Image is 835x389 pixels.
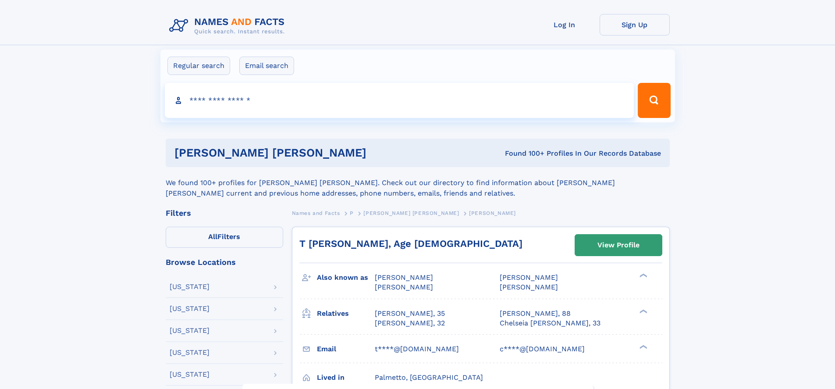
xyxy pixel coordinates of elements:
[350,210,354,216] span: P
[575,235,662,256] a: View Profile
[500,309,571,318] a: [PERSON_NAME], 88
[529,14,600,36] a: Log In
[317,270,375,285] h3: Also known as
[500,273,558,282] span: [PERSON_NAME]
[166,14,292,38] img: Logo Names and Facts
[317,342,375,357] h3: Email
[600,14,670,36] a: Sign Up
[166,258,283,266] div: Browse Locations
[170,327,210,334] div: [US_STATE]
[375,373,483,382] span: Palmetto, [GEOGRAPHIC_DATA]
[637,344,648,350] div: ❯
[638,83,670,118] button: Search Button
[208,232,217,241] span: All
[239,57,294,75] label: Email search
[166,227,283,248] label: Filters
[317,370,375,385] h3: Lived in
[469,210,516,216] span: [PERSON_NAME]
[299,238,522,249] a: T [PERSON_NAME], Age [DEMOGRAPHIC_DATA]
[363,207,459,218] a: [PERSON_NAME] [PERSON_NAME]
[363,210,459,216] span: [PERSON_NAME] [PERSON_NAME]
[170,305,210,312] div: [US_STATE]
[170,349,210,356] div: [US_STATE]
[292,207,340,218] a: Names and Facts
[166,167,670,199] div: We found 100+ profiles for [PERSON_NAME] [PERSON_NAME]. Check out our directory to find informati...
[167,57,230,75] label: Regular search
[375,309,445,318] a: [PERSON_NAME], 35
[597,235,640,255] div: View Profile
[317,306,375,321] h3: Relatives
[350,207,354,218] a: P
[170,283,210,290] div: [US_STATE]
[174,147,436,158] h1: [PERSON_NAME] [PERSON_NAME]
[375,273,433,282] span: [PERSON_NAME]
[170,371,210,378] div: [US_STATE]
[637,308,648,314] div: ❯
[375,283,433,291] span: [PERSON_NAME]
[165,83,634,118] input: search input
[166,209,283,217] div: Filters
[500,318,600,328] a: Chelseia [PERSON_NAME], 33
[500,283,558,291] span: [PERSON_NAME]
[637,273,648,278] div: ❯
[375,318,445,328] a: [PERSON_NAME], 32
[436,149,661,158] div: Found 100+ Profiles In Our Records Database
